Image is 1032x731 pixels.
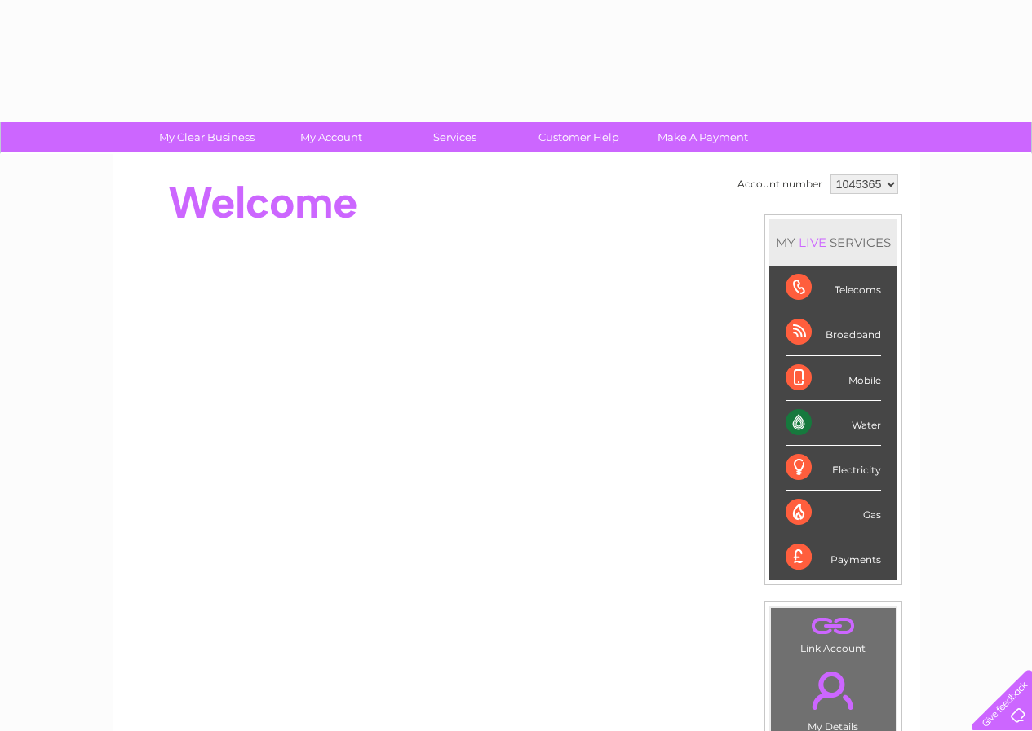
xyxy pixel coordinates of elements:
[770,607,897,658] td: Link Account
[775,612,892,641] a: .
[786,310,881,355] div: Broadband
[775,662,892,719] a: .
[786,535,881,579] div: Payments
[769,219,897,266] div: MY SERVICES
[636,122,770,152] a: Make A Payment
[264,122,398,152] a: My Account
[786,356,881,401] div: Mobile
[733,170,826,198] td: Account number
[795,235,830,250] div: LIVE
[786,266,881,310] div: Telecoms
[512,122,646,152] a: Customer Help
[786,446,881,491] div: Electricity
[786,491,881,535] div: Gas
[786,401,881,446] div: Water
[140,122,274,152] a: My Clear Business
[388,122,522,152] a: Services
